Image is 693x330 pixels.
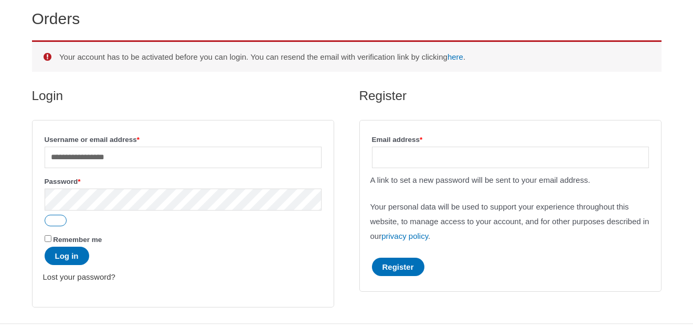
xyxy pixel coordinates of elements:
p: A link to set a new password will be sent to your email address. [370,173,651,188]
button: Register [372,258,424,276]
label: Username or email address [45,133,322,147]
label: Email address [372,133,649,147]
button: Show password [45,215,67,226]
label: Password [45,174,322,189]
input: Remember me [45,235,51,242]
a: Lost your password? [43,272,115,281]
a: here [447,52,463,61]
h1: Orders [32,9,662,28]
h2: Register [359,87,662,104]
h2: Login [32,87,334,104]
button: Log in [45,247,89,265]
li: Your account has to be activated before you can login. You can resend the email with verification... [59,50,646,64]
a: privacy policy [381,232,428,240]
span: Remember me [53,236,102,244]
p: Your personal data will be used to support your experience throughout this website, to manage acc... [370,200,651,244]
